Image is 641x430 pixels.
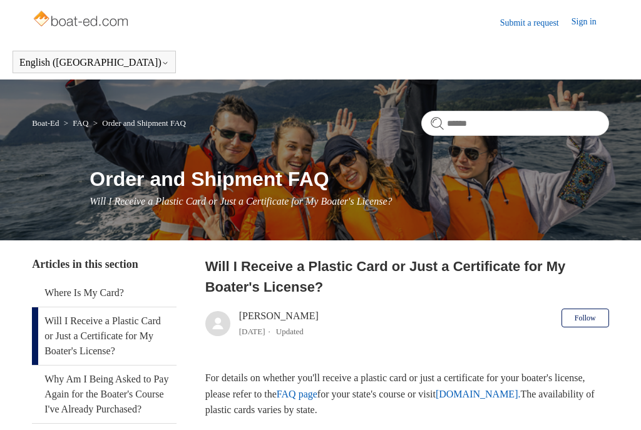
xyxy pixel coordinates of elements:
[421,111,609,136] input: Search
[90,164,608,194] h1: Order and Shipment FAQ
[205,256,609,297] h2: Will I Receive a Plastic Card or Just a Certificate for My Boater's License?
[500,16,572,29] a: Submit a request
[32,118,59,128] a: Boat-Ed
[239,309,319,339] div: [PERSON_NAME]
[205,370,609,418] p: For details on whether you'll receive a plastic card or just a certificate for your boater's lice...
[32,258,138,270] span: Articles in this section
[19,57,169,68] button: English ([GEOGRAPHIC_DATA])
[32,279,176,307] a: Where Is My Card?
[572,15,609,30] a: Sign in
[32,8,131,33] img: Boat-Ed Help Center home page
[61,118,91,128] li: FAQ
[90,196,392,207] span: Will I Receive a Plastic Card or Just a Certificate for My Boater's License?
[277,389,317,399] a: FAQ page
[73,118,88,128] a: FAQ
[91,118,186,128] li: Order and Shipment FAQ
[562,309,609,327] button: Follow Article
[276,327,304,336] li: Updated
[32,366,176,423] a: Why Am I Being Asked to Pay Again for the Boater's Course I've Already Purchased?
[436,389,521,399] a: [DOMAIN_NAME].
[239,327,265,336] time: 04/08/2025, 09:43
[102,118,186,128] a: Order and Shipment FAQ
[32,118,61,128] li: Boat-Ed
[32,307,176,365] a: Will I Receive a Plastic Card or Just a Certificate for My Boater's License?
